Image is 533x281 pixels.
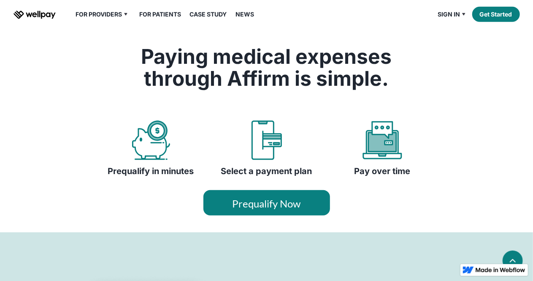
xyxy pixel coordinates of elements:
div: For Providers [71,9,135,19]
h4: Select a payment plan [221,166,312,177]
a: For Patients [134,9,186,19]
a: Prequalify Now - Affirm Financing (opens in modal) [203,190,330,216]
div: Sign in [438,9,460,19]
div: For Providers [76,9,122,19]
a: home [14,9,56,19]
img: Made in Webflow [476,267,525,273]
a: Get Started [472,7,520,22]
h2: Paying medical expenses through Affirm is simple. [115,46,419,90]
div: Sign in [433,9,472,19]
a: News [230,9,259,19]
a: Case Study [185,9,232,19]
h4: Prequalify in minutes [108,166,194,177]
h4: Pay over time [354,166,410,177]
